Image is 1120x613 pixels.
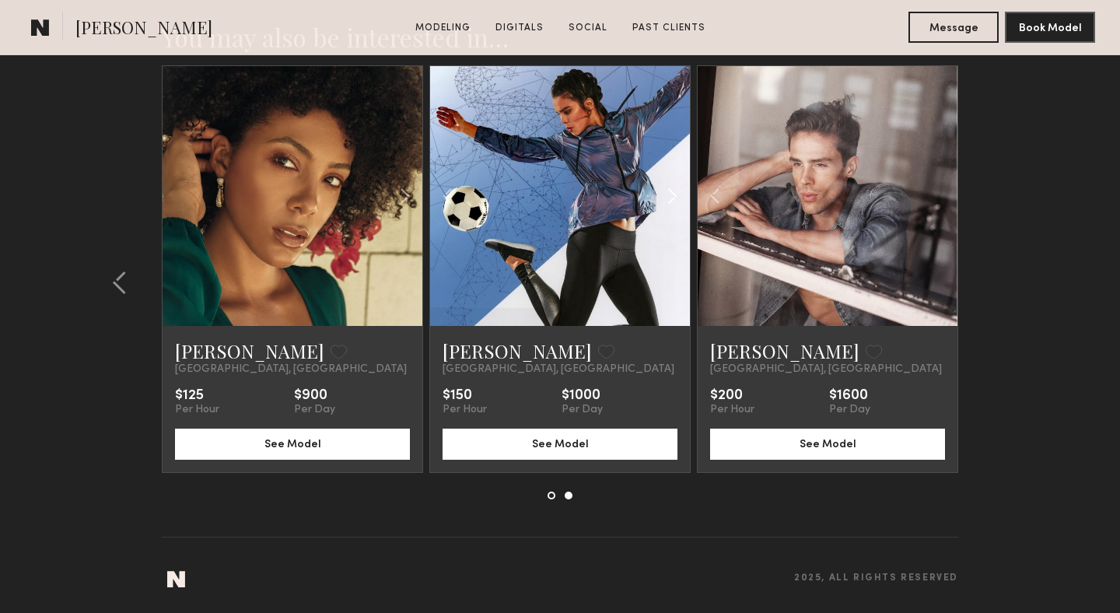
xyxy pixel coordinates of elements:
div: $900 [294,388,335,404]
a: [PERSON_NAME] [175,338,324,363]
a: Social [562,21,614,35]
div: Per Day [562,404,603,416]
div: $1000 [562,388,603,404]
div: Per Hour [175,404,219,416]
a: See Model [443,436,677,450]
div: $200 [710,388,754,404]
a: Digitals [489,21,550,35]
a: Past Clients [626,21,712,35]
a: Modeling [409,21,477,35]
div: $125 [175,388,219,404]
button: See Model [443,429,677,460]
span: [GEOGRAPHIC_DATA], [GEOGRAPHIC_DATA] [175,363,407,376]
a: [PERSON_NAME] [443,338,592,363]
div: $150 [443,388,487,404]
div: Per Hour [443,404,487,416]
div: Per Day [829,404,870,416]
a: Book Model [1005,20,1095,33]
a: [PERSON_NAME] [710,338,859,363]
span: [GEOGRAPHIC_DATA], [GEOGRAPHIC_DATA] [710,363,942,376]
a: See Model [175,436,410,450]
span: [GEOGRAPHIC_DATA], [GEOGRAPHIC_DATA] [443,363,674,376]
div: $1600 [829,388,870,404]
div: Per Day [294,404,335,416]
a: See Model [710,436,945,450]
button: Book Model [1005,12,1095,43]
button: See Model [710,429,945,460]
div: Per Hour [710,404,754,416]
span: 2025, all rights reserved [794,573,958,583]
button: See Model [175,429,410,460]
span: [PERSON_NAME] [75,16,212,43]
button: Message [908,12,999,43]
